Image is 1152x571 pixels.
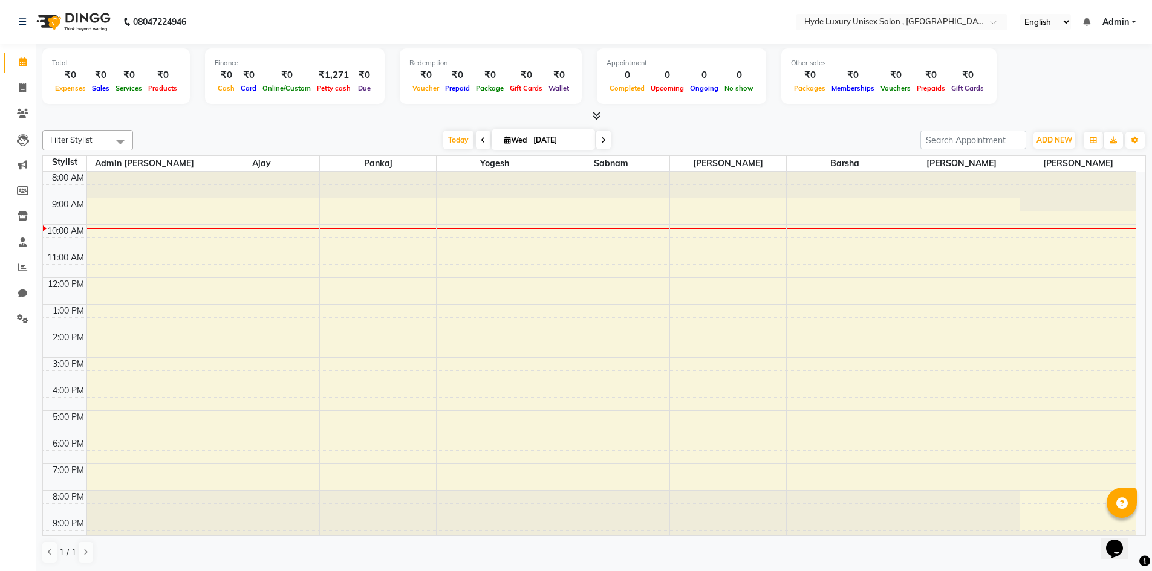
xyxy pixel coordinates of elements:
[607,68,648,82] div: 0
[215,58,375,68] div: Finance
[648,68,687,82] div: 0
[215,68,238,82] div: ₹0
[50,358,86,370] div: 3:00 PM
[948,68,987,82] div: ₹0
[914,84,948,92] span: Prepaids
[443,131,473,149] span: Today
[50,517,86,530] div: 9:00 PM
[1033,132,1075,149] button: ADD NEW
[903,156,1020,171] span: [PERSON_NAME]
[50,198,86,211] div: 9:00 AM
[45,251,86,264] div: 11:00 AM
[409,68,442,82] div: ₹0
[50,331,86,344] div: 2:00 PM
[112,84,145,92] span: Services
[507,68,545,82] div: ₹0
[203,156,319,171] span: Ajay
[50,135,93,144] span: Filter Stylist
[507,84,545,92] span: Gift Cards
[50,384,86,397] div: 4:00 PM
[215,84,238,92] span: Cash
[259,84,314,92] span: Online/Custom
[52,58,180,68] div: Total
[50,464,86,477] div: 7:00 PM
[721,84,757,92] span: No show
[145,84,180,92] span: Products
[409,58,572,68] div: Redemption
[52,68,89,82] div: ₹0
[442,84,473,92] span: Prepaid
[45,278,86,291] div: 12:00 PM
[670,156,786,171] span: [PERSON_NAME]
[50,172,86,184] div: 8:00 AM
[1101,523,1140,559] iframe: chat widget
[320,156,436,171] span: pankaj
[50,437,86,450] div: 6:00 PM
[791,58,987,68] div: Other sales
[354,68,375,82] div: ₹0
[87,156,203,171] span: Admin [PERSON_NAME]
[50,411,86,424] div: 5:00 PM
[553,156,669,171] span: Sabnam
[437,156,553,171] span: yogesh
[687,84,721,92] span: Ongoing
[145,68,180,82] div: ₹0
[59,546,76,559] span: 1 / 1
[442,68,473,82] div: ₹0
[877,68,914,82] div: ₹0
[31,5,114,39] img: logo
[238,68,259,82] div: ₹0
[1036,135,1072,144] span: ADD NEW
[607,84,648,92] span: Completed
[89,84,112,92] span: Sales
[545,84,572,92] span: Wallet
[877,84,914,92] span: Vouchers
[314,68,354,82] div: ₹1,271
[828,68,877,82] div: ₹0
[787,156,903,171] span: Barsha
[791,68,828,82] div: ₹0
[52,84,89,92] span: Expenses
[828,84,877,92] span: Memberships
[43,156,86,169] div: Stylist
[920,131,1026,149] input: Search Appointment
[50,491,86,503] div: 8:00 PM
[409,84,442,92] span: Voucher
[133,5,186,39] b: 08047224946
[607,58,757,68] div: Appointment
[721,68,757,82] div: 0
[545,68,572,82] div: ₹0
[648,84,687,92] span: Upcoming
[914,68,948,82] div: ₹0
[1102,16,1129,28] span: Admin
[530,131,590,149] input: 2025-09-03
[89,68,112,82] div: ₹0
[948,84,987,92] span: Gift Cards
[1020,156,1137,171] span: [PERSON_NAME]
[501,135,530,144] span: Wed
[473,68,507,82] div: ₹0
[314,84,354,92] span: Petty cash
[50,305,86,317] div: 1:00 PM
[687,68,721,82] div: 0
[238,84,259,92] span: Card
[45,225,86,237] div: 10:00 AM
[355,84,374,92] span: Due
[473,84,507,92] span: Package
[791,84,828,92] span: Packages
[259,68,314,82] div: ₹0
[112,68,145,82] div: ₹0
